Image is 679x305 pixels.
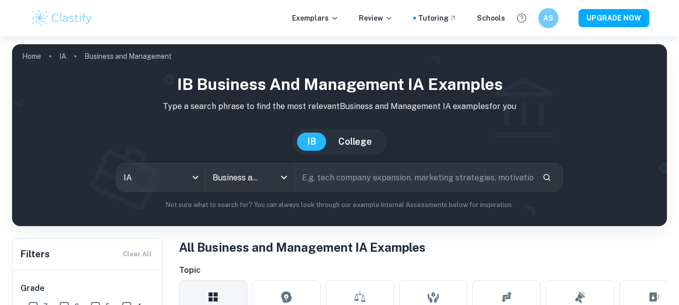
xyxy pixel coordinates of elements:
[21,282,155,294] h6: Grade
[22,49,41,63] a: Home
[277,170,291,184] button: Open
[84,51,172,62] p: Business and Management
[20,72,659,96] h1: IB Business and Management IA examples
[538,169,555,186] button: Search
[359,13,393,24] p: Review
[179,238,667,256] h1: All Business and Management IA Examples
[117,163,206,191] div: IA
[20,200,659,210] p: Not sure what to search for? You can always look through our example Internal Assessments below f...
[12,44,667,226] img: profile cover
[179,264,667,276] h6: Topic
[538,8,558,28] button: AS
[295,163,535,191] input: E.g. tech company expansion, marketing strategies, motivation theories...
[20,100,659,113] p: Type a search phrase to find the most relevant Business and Management IA examples for you
[477,13,505,24] a: Schools
[21,247,50,261] h6: Filters
[542,13,554,24] h6: AS
[513,10,530,27] button: Help and Feedback
[292,13,339,24] p: Exemplars
[328,133,382,151] button: College
[418,13,457,24] a: Tutoring
[30,8,94,28] img: Clastify logo
[297,133,326,151] button: IB
[59,49,66,63] a: IA
[578,9,649,27] button: UPGRADE NOW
